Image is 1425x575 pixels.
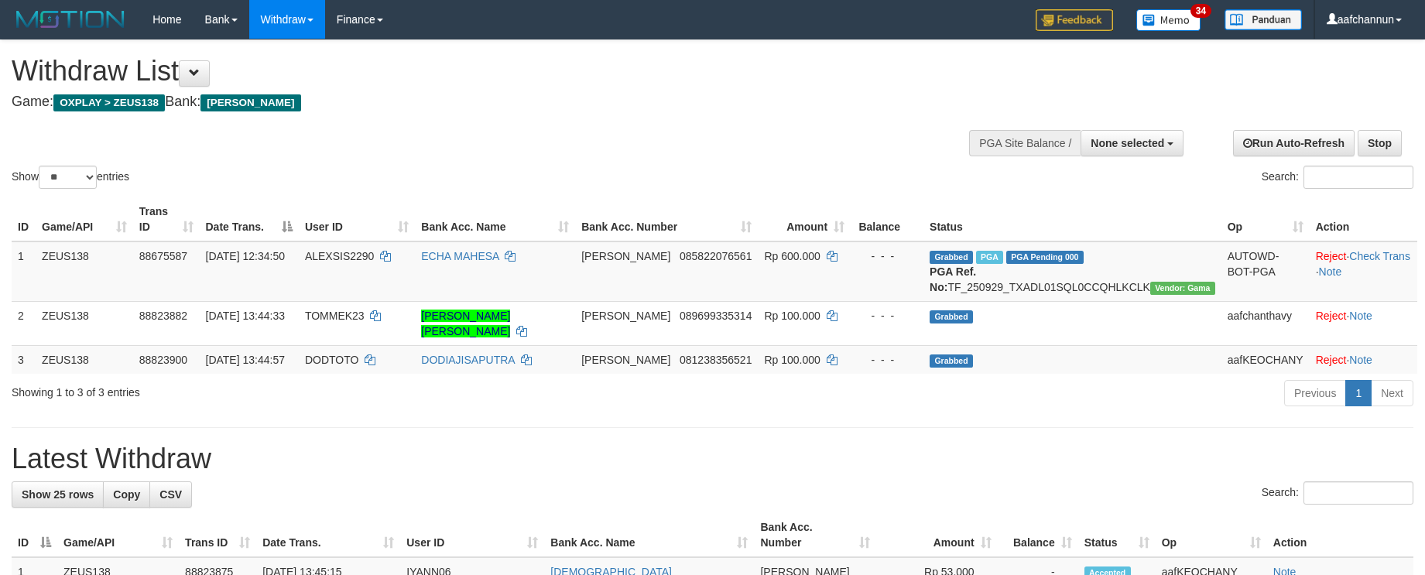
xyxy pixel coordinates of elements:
[1221,345,1310,374] td: aafKEOCHANY
[1310,345,1417,374] td: ·
[1316,310,1347,322] a: Reject
[1284,380,1346,406] a: Previous
[12,94,934,110] h4: Game: Bank:
[139,354,187,366] span: 88823900
[256,513,400,557] th: Date Trans.: activate to sort column ascending
[1303,166,1413,189] input: Search:
[1081,130,1184,156] button: None selected
[754,513,875,557] th: Bank Acc. Number: activate to sort column ascending
[930,265,976,293] b: PGA Ref. No:
[969,130,1081,156] div: PGA Site Balance /
[1345,380,1372,406] a: 1
[103,481,150,508] a: Copy
[1221,301,1310,345] td: aafchanthavy
[758,197,851,241] th: Amount: activate to sort column ascending
[1150,282,1215,295] span: Vendor URL: https://trx31.1velocity.biz
[581,250,670,262] span: [PERSON_NAME]
[857,352,917,368] div: - - -
[200,94,300,111] span: [PERSON_NAME]
[1316,250,1347,262] a: Reject
[1006,251,1084,264] span: PGA Pending
[12,443,1413,474] h1: Latest Withdraw
[12,345,36,374] td: 3
[200,197,299,241] th: Date Trans.: activate to sort column descending
[305,310,365,322] span: TOMMEK23
[998,513,1078,557] th: Balance: activate to sort column ascending
[680,250,752,262] span: Copy 085822076561 to clipboard
[1310,241,1417,302] td: · ·
[12,241,36,302] td: 1
[1349,250,1410,262] a: Check Trans
[680,310,752,322] span: Copy 089699335314 to clipboard
[139,310,187,322] span: 88823882
[1349,354,1372,366] a: Note
[139,250,187,262] span: 88675587
[57,513,179,557] th: Game/API: activate to sort column ascending
[53,94,165,111] span: OXPLAY > ZEUS138
[930,251,973,264] span: Grabbed
[206,354,285,366] span: [DATE] 13:44:57
[1310,301,1417,345] td: ·
[12,378,582,400] div: Showing 1 to 3 of 3 entries
[305,354,359,366] span: DODTOTO
[1371,380,1413,406] a: Next
[1358,130,1402,156] a: Stop
[415,197,575,241] th: Bank Acc. Name: activate to sort column ascending
[930,310,973,323] span: Grabbed
[400,513,544,557] th: User ID: activate to sort column ascending
[149,481,192,508] a: CSV
[12,197,36,241] th: ID
[133,197,200,241] th: Trans ID: activate to sort column ascending
[1225,9,1302,30] img: panduan.png
[1156,513,1267,557] th: Op: activate to sort column ascending
[12,56,934,87] h1: Withdraw List
[39,166,97,189] select: Showentries
[12,8,129,31] img: MOTION_logo.png
[764,310,820,322] span: Rp 100.000
[1221,197,1310,241] th: Op: activate to sort column ascending
[1310,197,1417,241] th: Action
[680,354,752,366] span: Copy 081238356521 to clipboard
[113,488,140,501] span: Copy
[581,310,670,322] span: [PERSON_NAME]
[1136,9,1201,31] img: Button%20Memo.svg
[12,301,36,345] td: 2
[1221,241,1310,302] td: AUTOWD-BOT-PGA
[12,513,57,557] th: ID: activate to sort column descending
[12,166,129,189] label: Show entries
[159,488,182,501] span: CSV
[22,488,94,501] span: Show 25 rows
[12,481,104,508] a: Show 25 rows
[1262,481,1413,505] label: Search:
[179,513,256,557] th: Trans ID: activate to sort column ascending
[1319,265,1342,278] a: Note
[1091,137,1164,149] span: None selected
[581,354,670,366] span: [PERSON_NAME]
[36,197,133,241] th: Game/API: activate to sort column ascending
[1262,166,1413,189] label: Search:
[421,310,510,337] a: [PERSON_NAME] [PERSON_NAME]
[575,197,758,241] th: Bank Acc. Number: activate to sort column ascending
[1078,513,1156,557] th: Status: activate to sort column ascending
[1036,9,1113,31] img: Feedback.jpg
[1349,310,1372,322] a: Note
[857,248,917,264] div: - - -
[305,250,375,262] span: ALEXSIS2290
[36,345,133,374] td: ZEUS138
[930,354,973,368] span: Grabbed
[976,251,1003,264] span: Marked by aafpengsreynich
[421,250,498,262] a: ECHA MAHESA
[923,197,1221,241] th: Status
[544,513,754,557] th: Bank Acc. Name: activate to sort column ascending
[923,241,1221,302] td: TF_250929_TXADL01SQL0CCQHLKCLK
[764,354,820,366] span: Rp 100.000
[206,310,285,322] span: [DATE] 13:44:33
[421,354,515,366] a: DODIAJISAPUTRA
[36,301,133,345] td: ZEUS138
[1233,130,1355,156] a: Run Auto-Refresh
[1267,513,1413,557] th: Action
[1316,354,1347,366] a: Reject
[36,241,133,302] td: ZEUS138
[1303,481,1413,505] input: Search:
[206,250,285,262] span: [DATE] 12:34:50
